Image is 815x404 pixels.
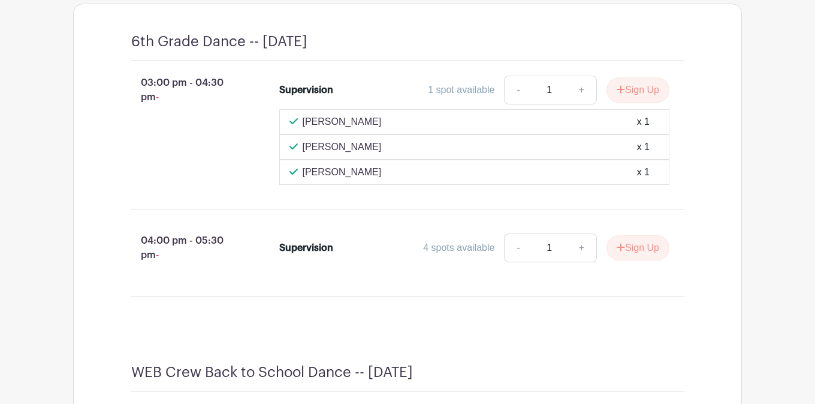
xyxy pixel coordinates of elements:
div: Supervision [279,241,333,255]
p: 03:00 pm - 04:30 pm [112,71,260,109]
span: - [156,250,159,260]
div: 1 spot available [428,83,494,97]
h4: 6th Grade Dance -- [DATE] [131,33,307,50]
a: - [504,234,532,262]
button: Sign Up [606,77,669,103]
p: 04:00 pm - 05:30 pm [112,229,260,267]
p: [PERSON_NAME] [303,165,382,179]
span: - [156,92,159,102]
a: - [504,76,532,104]
div: Supervision [279,83,333,97]
div: x 1 [637,165,650,179]
a: + [567,234,597,262]
p: [PERSON_NAME] [303,115,382,129]
div: 4 spots available [423,241,494,255]
a: + [567,76,597,104]
div: x 1 [637,115,650,129]
div: x 1 [637,140,650,154]
h4: WEB Crew Back to School Dance -- [DATE] [131,364,413,381]
button: Sign Up [606,235,669,261]
p: [PERSON_NAME] [303,140,382,154]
